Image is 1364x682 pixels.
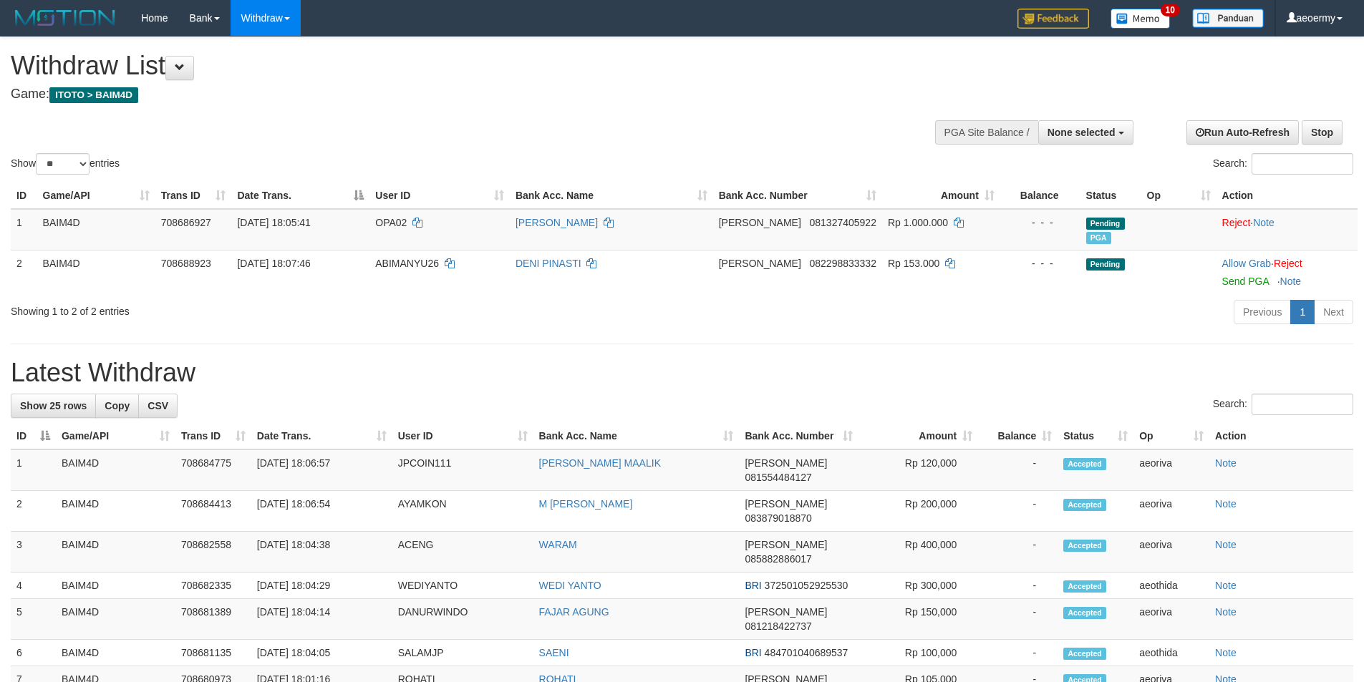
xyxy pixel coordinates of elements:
td: [DATE] 18:06:54 [251,491,392,532]
a: [PERSON_NAME] MAALIK [539,457,661,469]
a: SAENI [539,647,569,658]
span: ABIMANYU26 [375,258,439,269]
a: Next [1314,300,1353,324]
button: None selected [1038,120,1133,145]
th: Amount: activate to sort column ascending [882,182,1000,209]
img: panduan.png [1192,9,1264,28]
a: WEDI YANTO [539,580,601,591]
span: [PERSON_NAME] [745,457,827,469]
td: aeothida [1133,573,1209,599]
th: Status [1080,182,1141,209]
td: 5 [11,599,56,640]
th: Op: activate to sort column ascending [1133,423,1209,449]
span: Copy 082298833332 to clipboard [809,258,876,269]
img: Button%20Memo.svg [1111,9,1171,29]
span: BRI [745,580,761,591]
a: Run Auto-Refresh [1186,120,1299,145]
div: - - - [1006,256,1075,271]
td: BAIM4D [56,449,175,491]
th: User ID: activate to sort column ascending [369,182,510,209]
span: Copy 081554484127 to clipboard [745,472,811,483]
th: Date Trans.: activate to sort column descending [231,182,369,209]
span: None selected [1048,127,1116,138]
span: 708688923 [161,258,211,269]
span: OPA02 [375,217,407,228]
div: Showing 1 to 2 of 2 entries [11,298,558,318]
span: · [1222,258,1274,269]
td: [DATE] 18:04:38 [251,532,392,573]
td: 1 [11,209,37,250]
td: [DATE] 18:04:05 [251,640,392,666]
td: - [978,532,1058,573]
img: Feedback.jpg [1017,9,1089,29]
td: Rp 400,000 [858,532,978,573]
a: Note [1215,647,1237,658]
th: Game/API: activate to sort column ascending [56,423,175,449]
td: 2 [11,250,37,294]
td: DANURWINDO [392,599,533,640]
span: [PERSON_NAME] [745,539,827,550]
div: PGA Site Balance / [935,120,1038,145]
input: Search: [1252,153,1353,175]
span: Copy 081218422737 to clipboard [745,620,811,632]
span: Accepted [1063,607,1106,619]
td: WEDIYANTO [392,573,533,599]
span: Show 25 rows [20,400,87,411]
a: DENI PINASTI [516,258,581,269]
a: [PERSON_NAME] [516,217,598,228]
td: [DATE] 18:04:29 [251,573,392,599]
span: Pending [1086,218,1125,230]
label: Search: [1213,394,1353,415]
span: [PERSON_NAME] [745,498,827,510]
td: aeothida [1133,640,1209,666]
td: Rp 120,000 [858,449,978,491]
td: 708681389 [175,599,251,640]
a: Stop [1302,120,1343,145]
td: [DATE] 18:04:14 [251,599,392,640]
td: 4 [11,573,56,599]
td: BAIM4D [56,599,175,640]
td: 708684413 [175,491,251,532]
td: BAIM4D [56,640,175,666]
a: Show 25 rows [11,394,96,418]
th: Status: activate to sort column ascending [1058,423,1133,449]
a: FAJAR AGUNG [539,606,609,618]
span: Rp 153.000 [888,258,939,269]
label: Search: [1213,153,1353,175]
td: - [978,640,1058,666]
td: Rp 300,000 [858,573,978,599]
td: AYAMKON [392,491,533,532]
td: - [978,599,1058,640]
th: Date Trans.: activate to sort column ascending [251,423,392,449]
span: 10 [1161,4,1180,16]
th: Bank Acc. Number: activate to sort column ascending [739,423,858,449]
h1: Latest Withdraw [11,359,1353,387]
span: [PERSON_NAME] [719,217,801,228]
td: Rp 200,000 [858,491,978,532]
td: 708684775 [175,449,251,491]
a: Reject [1274,258,1302,269]
span: CSV [147,400,168,411]
td: - [978,449,1058,491]
td: [DATE] 18:06:57 [251,449,392,491]
th: ID: activate to sort column descending [11,423,56,449]
span: Accepted [1063,648,1106,660]
a: Note [1215,498,1237,510]
th: User ID: activate to sort column ascending [392,423,533,449]
td: · [1217,250,1358,294]
td: BAIM4D [37,250,155,294]
span: Accepted [1063,580,1106,593]
a: Send PGA [1222,276,1269,287]
a: 1 [1290,300,1315,324]
label: Show entries [11,153,120,175]
a: Note [1215,606,1237,618]
th: Balance [1000,182,1080,209]
th: Trans ID: activate to sort column ascending [155,182,232,209]
td: BAIM4D [37,209,155,250]
th: Amount: activate to sort column ascending [858,423,978,449]
span: ITOTO > BAIM4D [49,87,138,103]
span: Copy 372501052925530 to clipboard [765,580,848,591]
input: Search: [1252,394,1353,415]
span: Copy 081327405922 to clipboard [809,217,876,228]
span: Accepted [1063,540,1106,552]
